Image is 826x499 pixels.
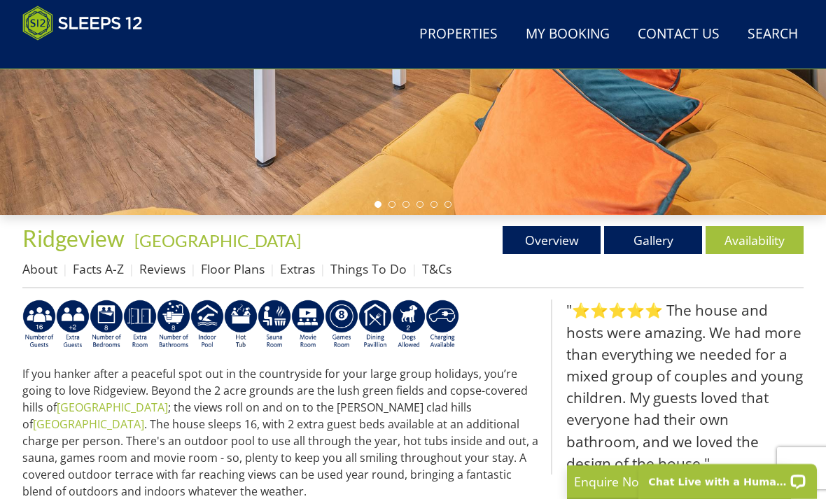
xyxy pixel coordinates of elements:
[90,300,123,350] img: AD_4nXe1XpTIAEHoz5nwg3FCfZpKQDpRv3p1SxNSYWA7LaRp_HGF3Dt8EJSQLVjcZO3YeF2IOuV2C9mjk8Bx5AyTaMC9IedN7...
[574,472,784,491] p: Enquire Now
[22,225,129,252] a: Ridgeview
[157,300,190,350] img: AD_4nXeSy_ezNaf9sJqoOmeAJQ_sU1Ho5UpupEkYzw7tHtozneMZ7Zkr4iNmRH1487AnxWn3721wSy90Nvo5msnX7UB0z40sS...
[22,300,56,350] img: AD_4nXddy2fBxqJx_hIq1w2QN3-ch0Rp4cUUFNVyUfMEA9ii8QBSxLGN7i1AN7GFNJ_TlyX6zRLIUE4ZlTMDMlFDCex0-8QJa...
[123,300,157,350] img: AD_4nXdcC-8TRJMNDvRW4_LuwlF2-UQ2760yPwZrw0NiG_3Cg4j_VN3dCac5FpGXavDcPj53_PW8zPUKu2dLgbTX7CaoyoUJ8...
[629,455,826,499] iframe: LiveChat chat widget
[422,260,451,277] a: T&Cs
[190,300,224,350] img: AD_4nXei2dp4L7_L8OvME76Xy1PUX32_NMHbHVSts-g-ZAVb8bILrMcUKZI2vRNdEqfWP017x6NFeUMZMqnp0JYknAB97-jDN...
[15,49,162,61] iframe: Customer reviews powered by Trustpilot
[258,300,291,350] img: AD_4nXdjbGEeivCGLLmyT_JEP7bTfXsjgyLfnLszUAQeQ4RcokDYHVBt5R8-zTDbAVICNoGv1Dwc3nsbUb1qR6CAkrbZUeZBN...
[129,230,301,251] span: -
[330,260,407,277] a: Things To Do
[604,226,702,254] a: Gallery
[706,226,804,254] a: Availability
[632,19,725,50] a: Contact Us
[291,300,325,350] img: AD_4nXf5HeMvqMpcZ0fO9nf7YF2EIlv0l3oTPRmiQvOQ93g4dO1Y4zXKGJcBE5M2T8mhAf-smX-gudfzQQnK9-uH4PEbWu2YP...
[358,300,392,350] img: AD_4nXe8PVeu-ttKgEowsyQ8vqSJauw5bd-fwXy7TJb7wuBBIt-jLi-5pf3dFJkja0xNalNQwOm2NLzX8bs4PPiSoB-zBemwT...
[742,19,804,50] a: Search
[57,400,168,415] a: [GEOGRAPHIC_DATA]
[139,260,185,277] a: Reviews
[503,226,601,254] a: Overview
[392,300,426,350] img: AD_4nXe7_8LrJK20fD9VNWAdfykBvHkWcczWBt5QOadXbvIwJqtaRaRf-iI0SeDpMmH1MdC9T1Vy22FMXzzjMAvSuTB5cJ7z5...
[33,416,144,432] a: [GEOGRAPHIC_DATA]
[201,260,265,277] a: Floor Plans
[224,300,258,350] img: AD_4nXcpX5uDwed6-YChlrI2BYOgXwgg3aqYHOhRm0XfZB-YtQW2NrmeCr45vGAfVKUq4uWnc59ZmEsEzoF5o39EWARlT1ewO...
[280,260,315,277] a: Extras
[73,260,124,277] a: Facts A-Z
[22,260,57,277] a: About
[414,19,503,50] a: Properties
[325,300,358,350] img: AD_4nXdrZMsjcYNLGsKuA84hRzvIbesVCpXJ0qqnwZoX5ch9Zjv73tWe4fnFRs2gJ9dSiUubhZXckSJX_mqrZBmYExREIfryF...
[56,300,90,350] img: AD_4nXeP6WuvG491uY6i5ZIMhzz1N248Ei-RkDHdxvvjTdyF2JXhbvvI0BrTCyeHgyWBEg8oAgd1TvFQIsSlzYPCTB7K21VoI...
[22,225,125,252] span: Ridgeview
[22,6,143,41] img: Sleeps 12
[551,300,804,475] blockquote: "⭐⭐⭐⭐⭐ The house and hosts were amazing. We had more than everything we needed for a mixed group ...
[426,300,459,350] img: AD_4nXcnT2OPG21WxYUhsl9q61n1KejP7Pk9ESVM9x9VetD-X_UXXoxAKaMRZGYNcSGiAsmGyKm0QlThER1osyFXNLmuYOVBV...
[520,19,615,50] a: My Booking
[134,230,301,251] a: [GEOGRAPHIC_DATA]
